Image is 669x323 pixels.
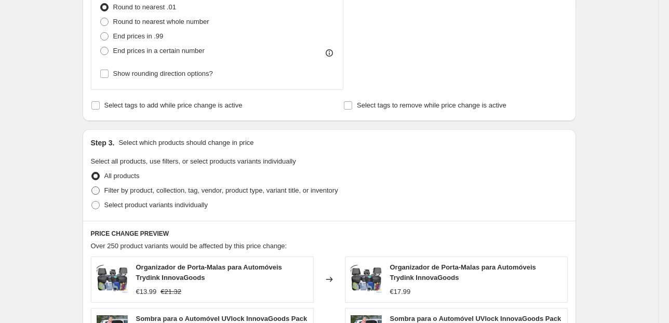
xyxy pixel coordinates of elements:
img: organizador-de-porta-malas-para-automoveis-trydink-innovagoods-603_80x.webp [97,264,128,295]
span: Select tags to add while price change is active [104,101,243,109]
span: End prices in .99 [113,32,164,40]
div: €17.99 [390,287,411,297]
span: Organizador de Porta-Malas para Automóveis Trydink InnovaGoods [136,263,282,281]
span: Select all products, use filters, or select products variants individually [91,157,296,165]
span: Select tags to remove while price change is active [357,101,506,109]
span: Round to nearest .01 [113,3,176,11]
span: Show rounding direction options? [113,70,213,77]
span: Round to nearest whole number [113,18,209,25]
h6: PRICE CHANGE PREVIEW [91,230,568,238]
h2: Step 3. [91,138,115,148]
span: End prices in a certain number [113,47,205,55]
strike: €21.32 [160,287,181,297]
span: All products [104,172,140,180]
div: €13.99 [136,287,157,297]
img: organizador-de-porta-malas-para-automoveis-trydink-innovagoods-603_80x.webp [351,264,382,295]
p: Select which products should change in price [118,138,253,148]
span: Select product variants individually [104,201,208,209]
span: Organizador de Porta-Malas para Automóveis Trydink InnovaGoods [390,263,536,281]
span: Over 250 product variants would be affected by this price change: [91,242,287,250]
span: Filter by product, collection, tag, vendor, product type, variant title, or inventory [104,186,338,194]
